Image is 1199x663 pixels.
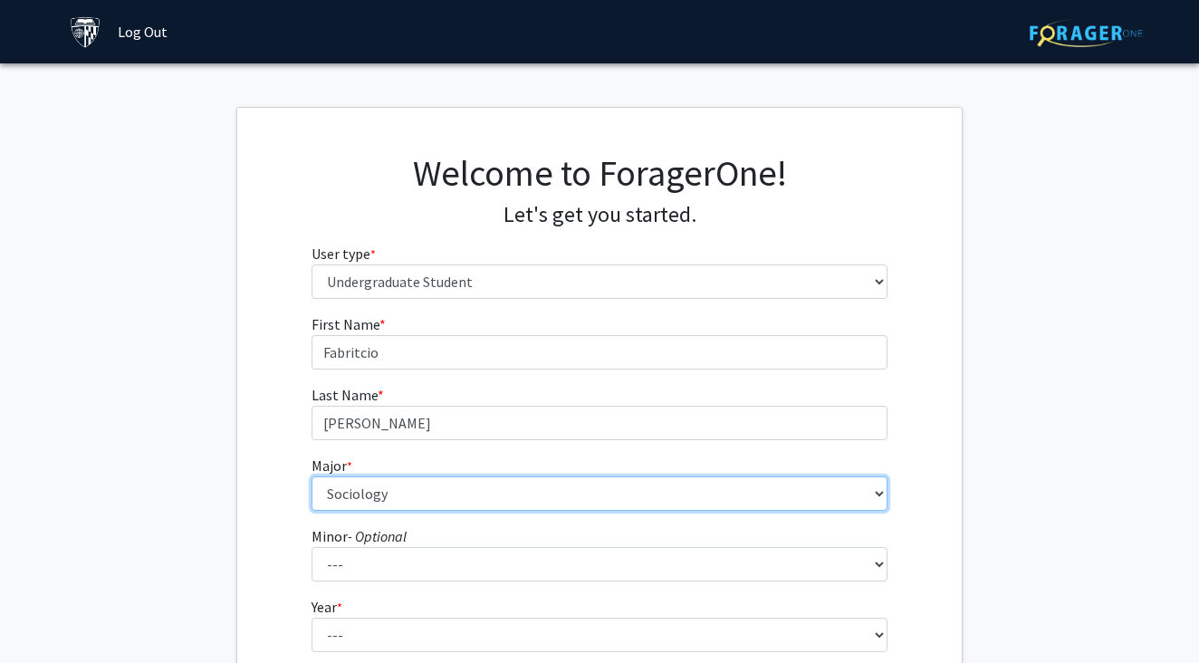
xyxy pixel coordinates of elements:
[1030,19,1143,47] img: ForagerOne Logo
[14,581,77,649] iframe: Chat
[348,527,407,545] i: - Optional
[312,243,376,264] label: User type
[312,525,407,547] label: Minor
[312,202,888,228] h4: Let's get you started.
[312,455,352,476] label: Major
[312,596,342,618] label: Year
[312,315,379,333] span: First Name
[70,16,101,48] img: Johns Hopkins University Logo
[312,151,888,195] h1: Welcome to ForagerOne!
[312,386,378,404] span: Last Name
